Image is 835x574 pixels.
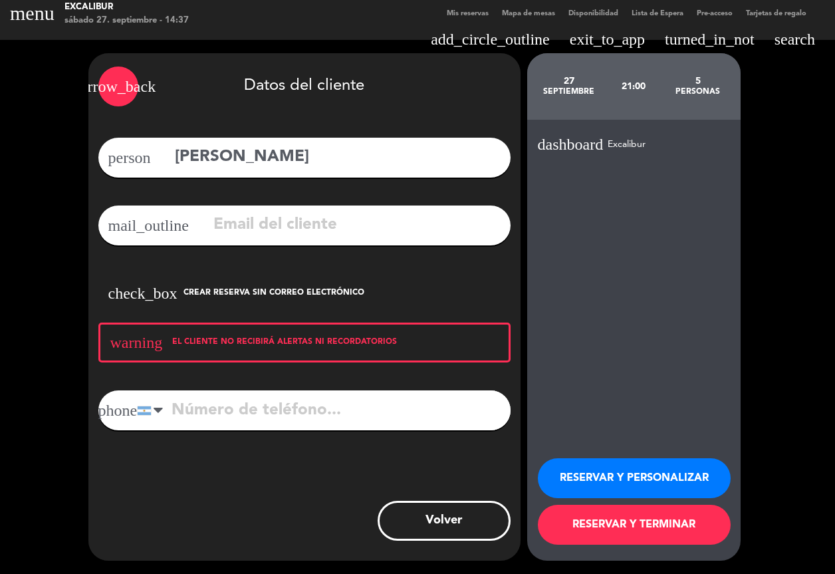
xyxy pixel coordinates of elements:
input: Nombre del cliente [174,144,500,171]
div: sábado 27. septiembre - 14:37 [64,14,189,27]
button: RESERVAR Y PERSONALIZAR [538,458,731,498]
i: warning [100,335,173,351]
i: person [108,150,151,166]
button: RESERVAR Y TERMINAR [538,505,731,545]
div: EL CLIENTE NO RECIBIRÁ ALERTAS NI RECORDATORIOS [98,323,511,362]
div: Excalibur [64,1,189,14]
div: septiembre [537,86,602,97]
button: Volver [378,501,511,541]
i: search [775,31,815,47]
span: Pre-acceso [690,10,739,17]
span: Mis reservas [440,10,495,17]
i: turned_in_not [665,31,755,47]
i: phone [98,402,138,418]
div: 21:00 [601,63,665,110]
div: 5 [665,76,730,86]
button: menu [10,3,55,25]
i: add_circle_outline [431,31,550,47]
div: 27 [537,76,602,86]
div: Datos del cliente [98,63,511,110]
div: Crear reserva sin correo electrónico [183,287,364,300]
span: Disponibilidad [562,10,625,17]
div: Argentina: +54 [138,391,168,430]
span: dashboard [538,136,604,152]
i: check_box [108,285,178,301]
span: Tarjetas de regalo [739,10,813,17]
span: Excalibur [608,137,646,152]
i: exit_to_app [570,31,645,47]
input: Email del cliente [212,212,501,239]
input: Número de teléfono... [137,390,510,430]
span: Mapa de mesas [495,10,562,17]
i: mail_outline [108,217,189,233]
i: menu [10,3,55,23]
div: personas [665,86,730,97]
i: arrow_back [80,78,156,94]
span: Lista de Espera [625,10,690,17]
